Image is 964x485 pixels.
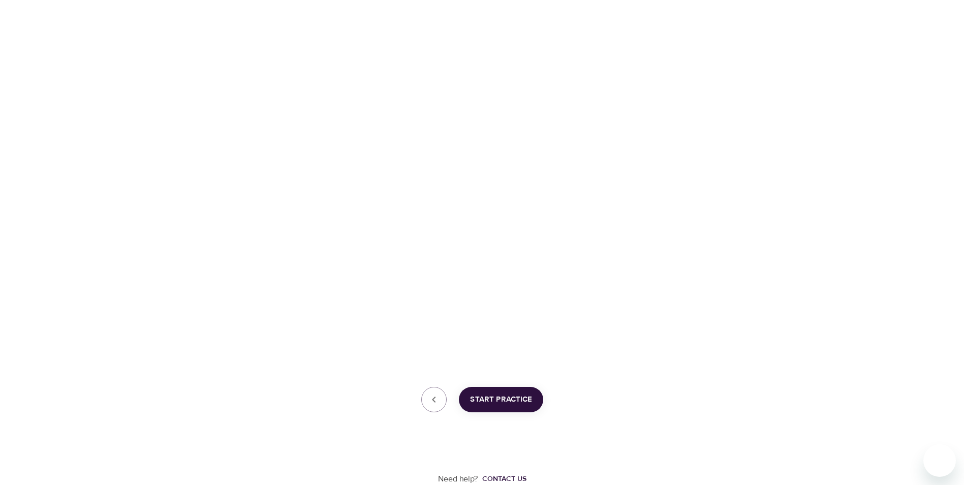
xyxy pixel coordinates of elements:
span: Start Practice [470,393,532,406]
button: Start Practice [459,387,543,412]
p: Need help? [438,473,478,485]
a: Contact us [478,474,526,484]
div: Contact us [482,474,526,484]
iframe: Button to launch messaging window [923,444,956,477]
